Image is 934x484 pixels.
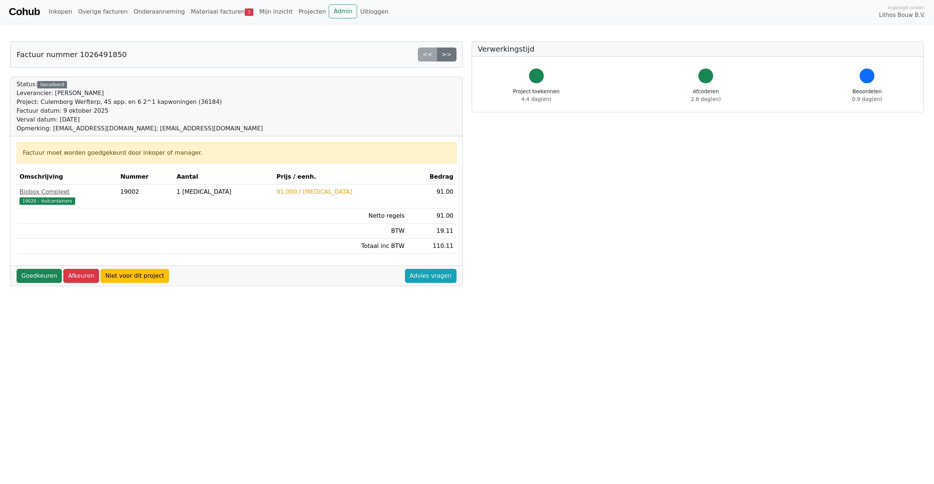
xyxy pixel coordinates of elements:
td: 110.11 [408,239,457,254]
div: Status: [17,80,263,133]
a: Goedkeuren [17,269,62,283]
div: Biobox Compleet [20,187,114,196]
th: Bedrag [408,169,457,185]
span: Lithos Bouw B.V. [879,11,925,20]
h5: Factuur nummer 1026491850 [17,50,127,59]
a: Projecten [296,4,329,19]
div: Project: Culemborg Werfterp, 45 app. en 6 2^1 kapwoningen (36184) [17,98,263,106]
div: Leverancier: [PERSON_NAME] [17,89,263,98]
a: Uitloggen [357,4,391,19]
a: >> [437,48,457,62]
span: Ingelogd onder: [888,4,925,11]
td: Totaal inc BTW [274,239,408,254]
a: Niet voor dit project [101,269,169,283]
a: Overige facturen [75,4,131,19]
a: Cohub [9,3,40,21]
span: 2.8 dag(en) [691,96,721,102]
th: Aantal [174,169,274,185]
div: Gecodeerd [37,81,67,88]
div: 1 [MEDICAL_DATA] [177,187,271,196]
a: Materiaal facturen3 [188,4,256,19]
h5: Verwerkingstijd [478,45,918,53]
div: Opmerking: [EMAIL_ADDRESS][DOMAIN_NAME]; [EMAIL_ADDRESS][DOMAIN_NAME] [17,124,263,133]
a: Mijn inzicht [256,4,296,19]
span: 3 [245,8,253,16]
td: 19002 [117,185,174,208]
th: Nummer [117,169,174,185]
th: Omschrijving [17,169,117,185]
td: 91.00 [408,185,457,208]
td: Netto regels [274,208,408,224]
div: Factuur datum: 9 oktober 2025 [17,106,263,115]
td: BTW [274,224,408,239]
a: Advies vragen [405,269,457,283]
div: Factuur moet worden goedgekeurd door inkoper of manager. [23,148,450,157]
a: Admin [329,4,357,18]
span: 4.4 dag(en) [521,96,551,102]
div: Afcoderen [691,88,721,103]
span: 19020 - Vuilcontainers [20,197,75,205]
div: Verval datum: [DATE] [17,115,263,124]
td: 19.11 [408,224,457,239]
a: Onderaanneming [131,4,188,19]
div: 91.000 / [MEDICAL_DATA] [276,187,405,196]
a: Inkopen [46,4,75,19]
div: Beoordelen [852,88,882,103]
span: 0.9 dag(en) [852,96,882,102]
a: Afkeuren [63,269,99,283]
th: Prijs / eenh. [274,169,408,185]
div: Project toekennen [513,88,560,103]
a: Biobox Compleet19020 - Vuilcontainers [20,187,114,205]
td: 91.00 [408,208,457,224]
